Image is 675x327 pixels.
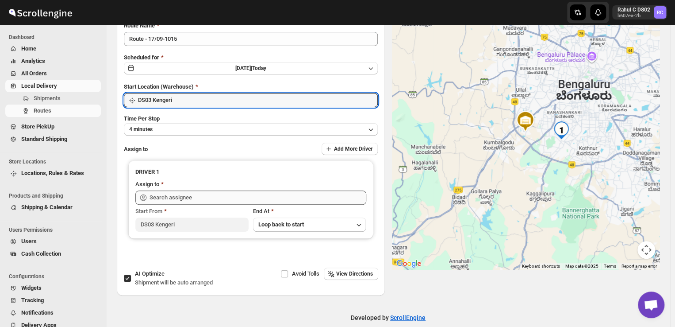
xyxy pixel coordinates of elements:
[9,192,102,199] span: Products and Shipping
[21,204,73,210] span: Shipping & Calendar
[5,235,101,248] button: Users
[5,201,101,214] button: Shipping & Calendar
[9,273,102,280] span: Configurations
[657,10,663,16] text: RC
[135,279,213,286] span: Shipment will be auto arranged
[621,264,657,269] a: Report a map error
[9,158,102,165] span: Store Locations
[253,218,366,232] button: Loop back to start
[21,123,54,130] span: Store PickUp
[612,5,667,19] button: User menu
[9,226,102,234] span: Users Permissions
[5,67,101,80] button: All Orders
[124,146,148,152] span: Assign to
[324,268,378,280] button: View Directions
[5,55,101,67] button: Analytics
[34,107,51,114] span: Routes
[21,297,44,304] span: Tracking
[135,180,159,189] div: Assign to
[21,250,61,257] span: Cash Collection
[21,238,37,245] span: Users
[124,22,155,29] span: Route Name
[124,83,194,90] span: Start Location (Warehouse)
[5,92,101,105] button: Shipments
[252,65,266,71] span: Today
[552,121,570,139] div: 1
[235,65,252,71] span: [DATE] |
[135,270,165,277] span: AI Optimize
[390,314,426,321] a: ScrollEngine
[138,93,378,107] input: Search location
[522,263,560,269] button: Keyboard shortcuts
[9,34,102,41] span: Dashboard
[5,43,101,55] button: Home
[5,167,101,179] button: Locations, Rules & Rates
[21,309,54,316] span: Notifications
[5,248,101,260] button: Cash Collection
[637,241,655,259] button: Map camera controls
[334,145,372,152] span: Add More Driver
[654,6,666,19] span: Rahul C DS02
[394,258,423,269] a: Open this area in Google Maps (opens a new window)
[21,70,47,77] span: All Orders
[150,191,366,205] input: Search assignee
[124,32,378,46] input: Eg: Bengaluru Route
[117,14,385,268] div: All Route Options
[124,62,378,74] button: [DATE]|Today
[565,264,598,269] span: Map data ©2025
[5,294,101,307] button: Tracking
[135,167,366,176] h3: DRIVER 1
[604,264,616,269] a: Terms (opens in new tab)
[21,58,45,64] span: Analytics
[124,54,159,61] span: Scheduled for
[322,143,378,155] button: Add More Driver
[638,292,664,318] div: Open chat
[21,284,42,291] span: Widgets
[124,123,378,136] button: 4 minutes
[21,82,57,89] span: Local Delivery
[5,105,101,117] button: Routes
[394,258,423,269] img: Google
[21,170,84,176] span: Locations, Rules & Rates
[617,6,650,13] p: Rahul C DS02
[351,313,426,322] p: Developed by
[5,282,101,294] button: Widgets
[617,13,650,19] p: b607ea-2b
[129,126,153,133] span: 4 minutes
[292,270,319,277] span: Avoid Tolls
[258,221,304,228] span: Loop back to start
[5,307,101,319] button: Notifications
[21,136,67,142] span: Standard Shipping
[7,1,73,23] img: ScrollEngine
[336,270,373,277] span: View Directions
[135,208,162,214] span: Start From
[34,95,61,101] span: Shipments
[21,45,36,52] span: Home
[124,115,160,122] span: Time Per Stop
[253,207,366,216] div: End At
